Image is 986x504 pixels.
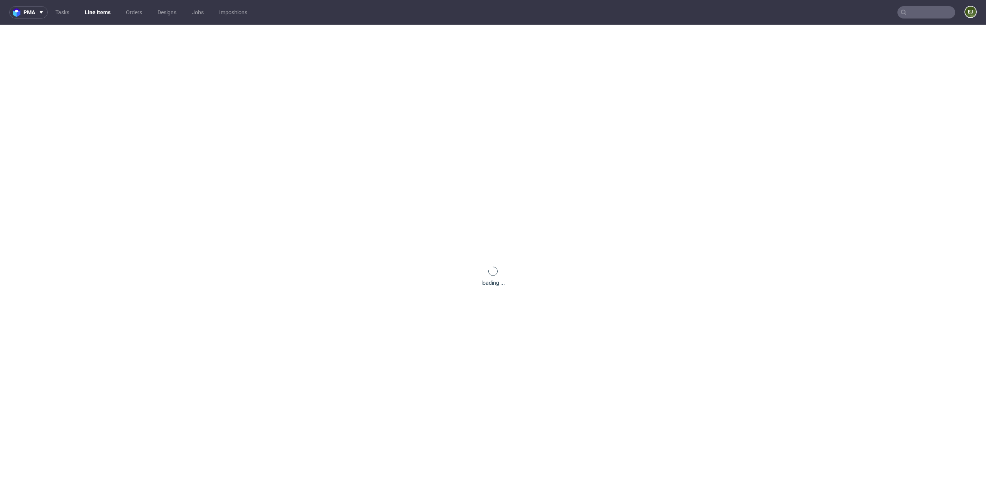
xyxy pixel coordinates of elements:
figcaption: EJ [965,7,976,17]
a: Designs [153,6,181,18]
div: loading ... [481,279,505,287]
button: pma [9,6,48,18]
a: Impositions [215,6,252,18]
a: Jobs [187,6,208,18]
img: logo [13,8,23,17]
a: Tasks [51,6,74,18]
a: Line Items [80,6,115,18]
a: Orders [121,6,147,18]
span: pma [23,10,35,15]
